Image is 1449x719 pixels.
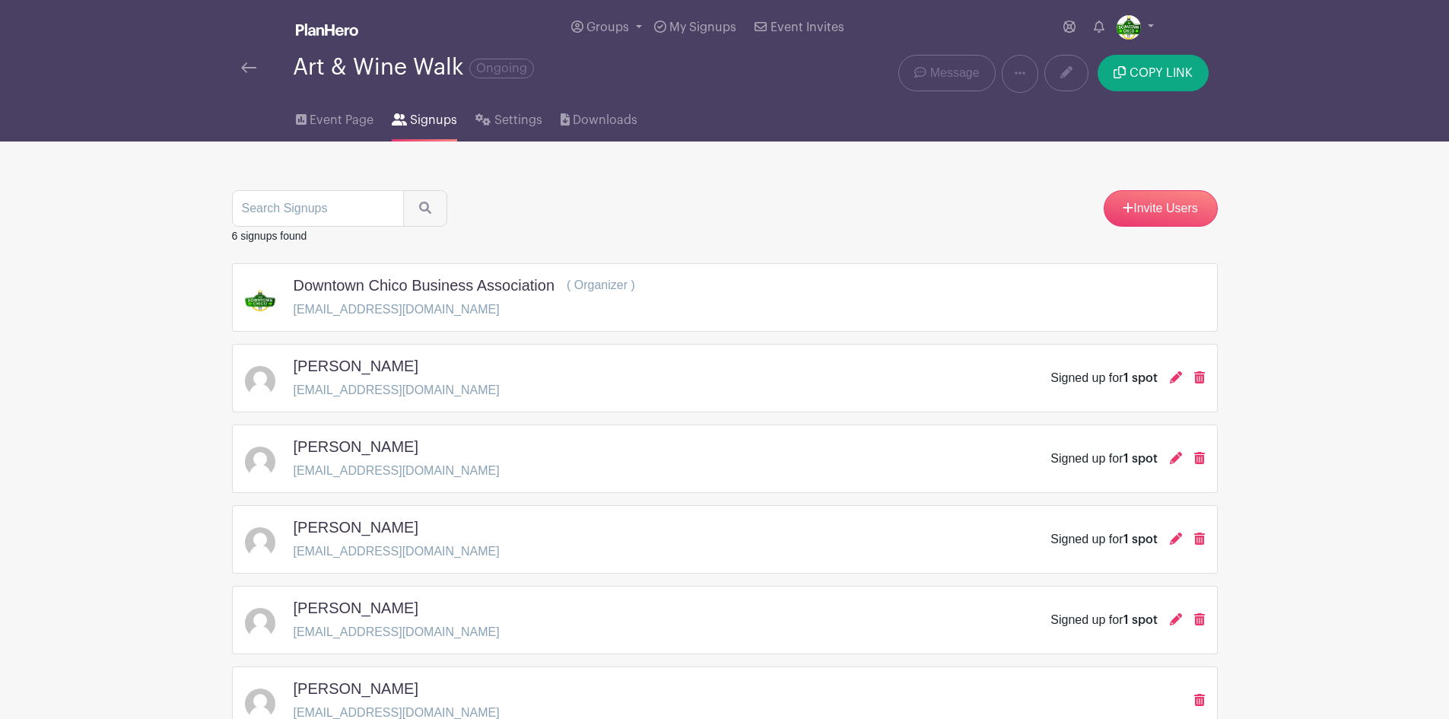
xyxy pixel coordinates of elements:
[567,278,635,291] span: ( Organizer )
[1050,611,1157,629] div: Signed up for
[1123,614,1158,626] span: 1 spot
[1123,453,1158,465] span: 1 spot
[410,111,457,129] span: Signups
[1130,67,1193,79] span: COPY LINK
[771,21,844,33] span: Event Invites
[245,689,275,719] img: default-ce2991bfa6775e67f084385cd625a349d9dcbb7a52a09fb2fda1e96e2d18dcdb.png
[294,301,635,319] p: [EMAIL_ADDRESS][DOMAIN_NAME]
[898,55,995,91] a: Message
[294,381,500,399] p: [EMAIL_ADDRESS][DOMAIN_NAME]
[294,437,418,456] h5: [PERSON_NAME]
[1050,369,1157,387] div: Signed up for
[294,518,418,536] h5: [PERSON_NAME]
[1104,190,1218,227] a: Invite Users
[245,447,275,477] img: default-ce2991bfa6775e67f084385cd625a349d9dcbb7a52a09fb2fda1e96e2d18dcdb.png
[1050,530,1157,549] div: Signed up for
[475,93,542,142] a: Settings
[294,542,500,561] p: [EMAIL_ADDRESS][DOMAIN_NAME]
[494,111,542,129] span: Settings
[294,276,555,294] h5: Downtown Chico Business Association
[232,190,404,227] input: Search Signups
[294,623,500,641] p: [EMAIL_ADDRESS][DOMAIN_NAME]
[1050,450,1157,468] div: Signed up for
[392,93,457,142] a: Signups
[296,93,373,142] a: Event Page
[294,679,418,698] h5: [PERSON_NAME]
[294,462,500,480] p: [EMAIL_ADDRESS][DOMAIN_NAME]
[296,24,358,36] img: logo_white-6c42ec7e38ccf1d336a20a19083b03d10ae64f83f12c07503d8b9e83406b4c7d.svg
[469,59,534,78] span: Ongoing
[930,64,980,82] span: Message
[241,62,256,73] img: back-arrow-29a5d9b10d5bd6ae65dc969a981735edf675c4d7a1fe02e03b50dbd4ba3cdb55.svg
[669,21,736,33] span: My Signups
[294,599,418,617] h5: [PERSON_NAME]
[232,230,307,242] small: 6 signups found
[1117,15,1141,40] img: thumbnail_Outlook-gw0oh3o3.png
[245,527,275,558] img: default-ce2991bfa6775e67f084385cd625a349d9dcbb7a52a09fb2fda1e96e2d18dcdb.png
[1098,55,1208,91] button: COPY LINK
[293,55,534,80] div: Art & Wine Walk
[1123,533,1158,546] span: 1 spot
[586,21,629,33] span: Groups
[310,111,373,129] span: Event Page
[245,290,275,312] img: thumbnail_Outlook-gw0oh3o3.png
[245,366,275,396] img: default-ce2991bfa6775e67f084385cd625a349d9dcbb7a52a09fb2fda1e96e2d18dcdb.png
[245,608,275,638] img: default-ce2991bfa6775e67f084385cd625a349d9dcbb7a52a09fb2fda1e96e2d18dcdb.png
[561,93,637,142] a: Downloads
[1123,372,1158,384] span: 1 spot
[573,111,637,129] span: Downloads
[294,357,418,375] h5: [PERSON_NAME]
